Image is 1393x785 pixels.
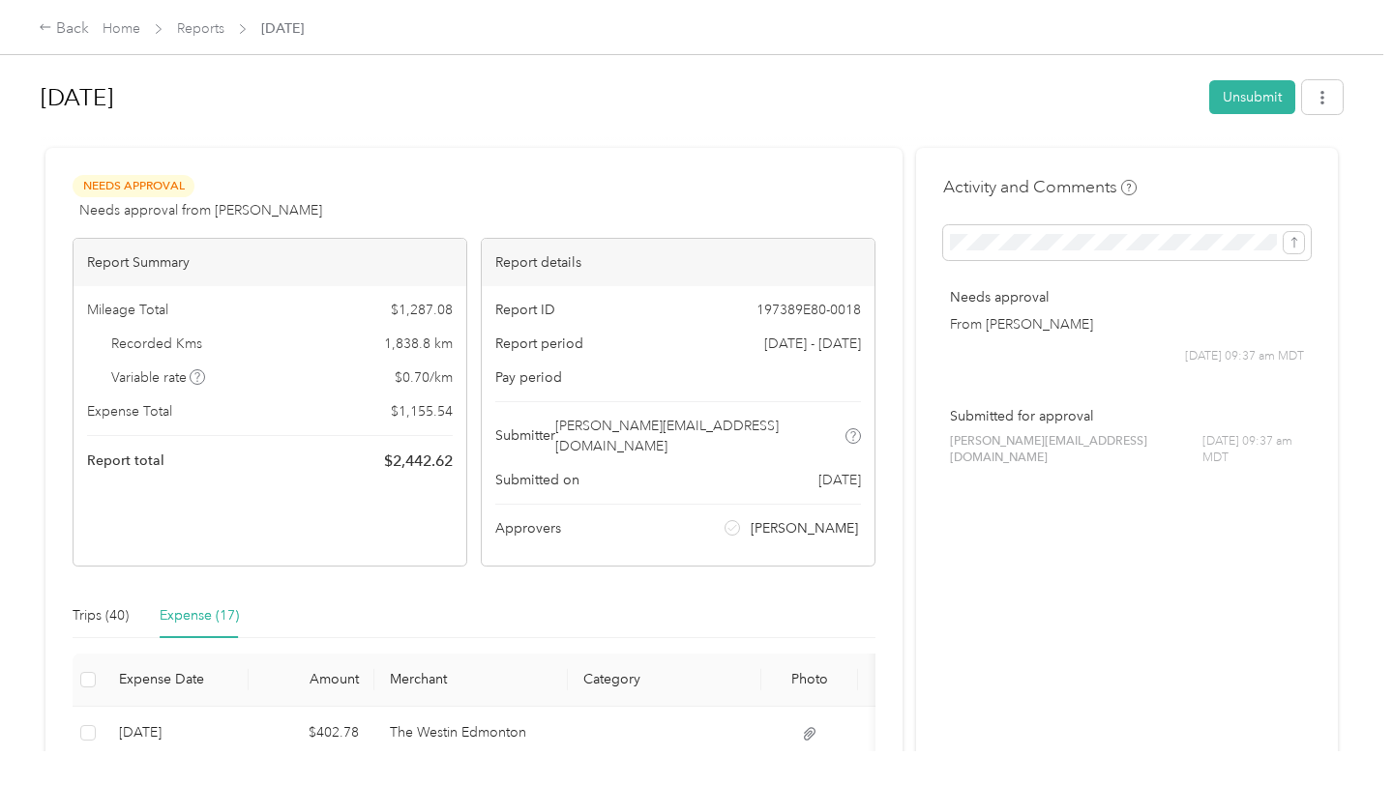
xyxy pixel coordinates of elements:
td: $402.78 [249,707,374,760]
span: Approvers [495,518,561,538]
span: Needs approval from [PERSON_NAME] [79,200,322,220]
th: Amount [249,654,374,707]
button: Unsubmit [1209,80,1295,114]
span: [PERSON_NAME][EMAIL_ADDRESS][DOMAIN_NAME] [950,433,1202,467]
span: Variable rate [111,367,206,388]
span: $ 0.70 / km [395,367,453,388]
td: The Westin Edmonton [374,707,568,760]
span: Submitter [495,425,555,446]
th: Notes [858,654,955,707]
span: Mileage Total [87,300,168,320]
h4: Activity and Comments [943,175,1137,199]
span: [DATE] 09:37 am MDT [1185,348,1304,365]
th: Category [568,654,761,707]
span: [DATE] [818,470,861,490]
span: $ 1,287.08 [391,300,453,320]
span: Report ID [495,300,555,320]
span: 197389E80-0018 [756,300,861,320]
span: $ 1,155.54 [391,401,453,422]
th: Photo [761,654,858,707]
span: $ 2,442.62 [384,450,453,473]
span: Needs Approval [73,175,194,197]
span: [DATE] 09:37 am MDT [1202,433,1304,467]
th: Merchant [374,654,568,707]
p: Needs approval [950,287,1304,307]
iframe: Everlance-gr Chat Button Frame [1285,677,1393,785]
span: 1,838.8 km [384,334,453,354]
span: Report total [87,451,164,471]
span: Pay period [495,367,562,388]
span: Expense Total [87,401,172,422]
div: Report details [482,239,874,286]
span: [PERSON_NAME] [751,518,858,538]
span: Recorded Kms [111,334,202,354]
p: From [PERSON_NAME] [950,314,1304,334]
div: Expense (17) [160,605,239,626]
p: Submitted for approval [950,406,1304,426]
span: [DATE] - [DATE] [764,334,861,354]
div: Trips (40) [73,605,129,626]
span: Report period [495,334,583,354]
th: Expense Date [104,654,249,707]
span: [PERSON_NAME][EMAIL_ADDRESS][DOMAIN_NAME] [555,416,843,456]
span: [DATE] [261,18,304,39]
h1: Aug 2025 [41,74,1196,121]
div: Back [39,17,89,41]
td: 8-18-2025 [104,707,249,760]
span: Submitted on [495,470,579,490]
a: Reports [177,20,224,37]
a: Home [103,20,140,37]
div: Report Summary [74,239,466,286]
